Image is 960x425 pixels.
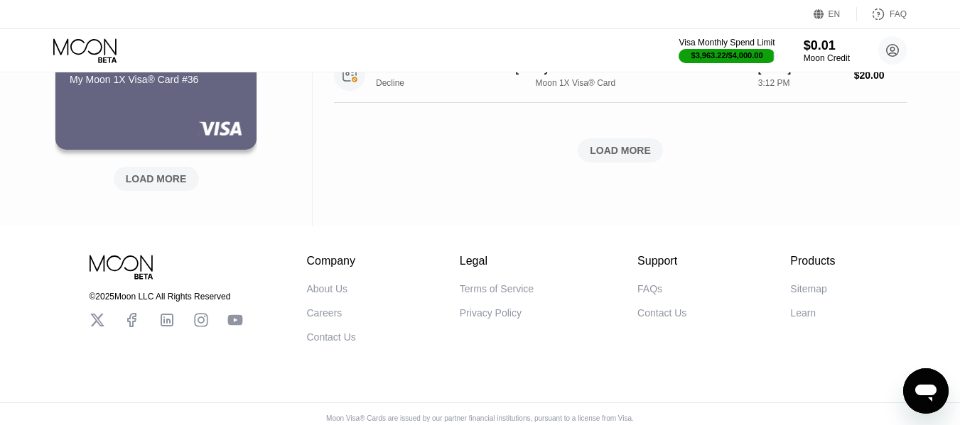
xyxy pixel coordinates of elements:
div: Company [307,255,356,267]
div: Privacy Policy [460,307,522,319]
div: FAQ [857,7,907,21]
div: $0.01Moon Credit [804,38,850,63]
div: Legal [460,255,534,267]
div: $0.01 [804,38,850,53]
div: Sitemap [790,283,826,294]
div: EN [814,7,857,21]
div: Support [637,255,686,267]
iframe: Button to launch messaging window [903,368,949,414]
div: Contact Us [307,331,356,343]
div: About Us [307,283,348,294]
div: My Moon 1X Visa® Card #36 [70,74,242,85]
div: $3,963.22 / $4,000.00 [691,51,763,60]
div: Visa Monthly Spend Limit$3,963.22/$4,000.00 [679,38,775,63]
div: FAQ [890,9,907,19]
div: Learn [790,307,816,319]
div: LOAD MORE [590,144,651,157]
div: © 2025 Moon LLC All Rights Reserved [90,292,243,302]
div: Products [790,255,835,267]
div: Careers [307,307,343,319]
div: Visa Monthly Spend Limit [679,38,775,48]
div: Contact Us [637,307,686,319]
div: Terms of Service [460,283,534,294]
div: Decline [376,78,547,88]
div: Moon 1X Visa® Card [536,78,747,88]
div: Moon Credit [804,53,850,63]
div: OPENAI *CHATGPT SUBSCR [PHONE_NUMBER] USDeclineMy Moon 1X Visa® Card #4Moon 1X Visa® Card[DATE]3:... [334,48,907,103]
div: 3:12 PM [758,78,843,88]
div: $20.00 [854,70,907,81]
div: $0.00● ● ● ●2278My Moon 1X Visa® Card #36 [55,23,257,150]
div: FAQs [637,283,662,294]
div: LOAD MORE [103,161,210,191]
div: LOAD MORE [334,138,907,162]
div: LOAD MORE [126,172,187,185]
div: EN [829,9,841,19]
div: Moon Visa® Cards are issued by our partner financial institutions, pursuant to a license from Visa. [315,414,645,422]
